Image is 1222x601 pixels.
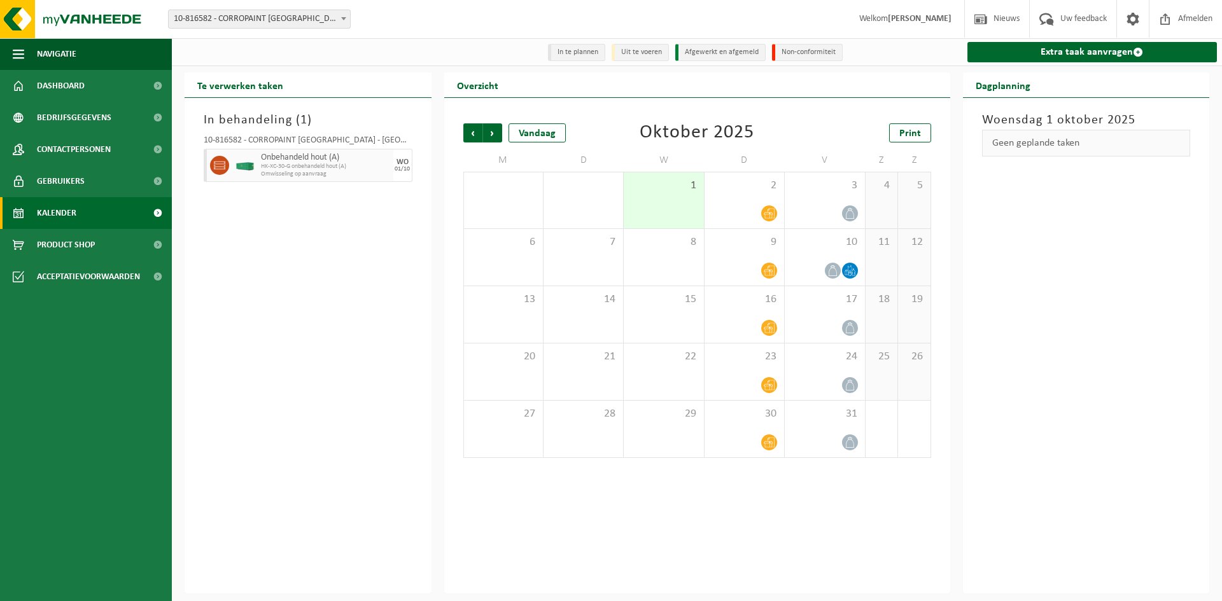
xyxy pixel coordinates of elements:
[37,261,140,293] span: Acceptatievoorwaarden
[470,407,537,421] span: 27
[397,158,409,166] div: WO
[185,73,296,97] h2: Te verwerken taken
[37,38,76,70] span: Navigatie
[261,163,390,170] span: HK-XC-30-G onbehandeld hout (A)
[791,350,858,364] span: 24
[791,293,858,307] span: 17
[37,102,111,134] span: Bedrijfsgegevens
[37,197,76,229] span: Kalender
[395,166,410,172] div: 01/10
[550,350,617,364] span: 21
[904,235,924,249] span: 12
[470,293,537,307] span: 13
[967,42,1218,62] a: Extra taak aanvragen
[889,123,931,142] a: Print
[872,235,891,249] span: 11
[630,179,697,193] span: 1
[982,130,1191,156] div: Geen geplande taken
[37,134,111,165] span: Contactpersonen
[470,350,537,364] span: 20
[37,70,85,102] span: Dashboard
[772,44,843,61] li: Non-conformiteit
[548,44,605,61] li: In te plannen
[898,149,931,172] td: Z
[612,44,669,61] li: Uit te voeren
[509,123,566,142] div: Vandaag
[963,73,1043,97] h2: Dagplanning
[888,14,952,24] strong: [PERSON_NAME]
[630,350,697,364] span: 22
[791,235,858,249] span: 10
[705,149,785,172] td: D
[204,111,412,130] h3: In behandeling ( )
[711,179,778,193] span: 2
[544,149,624,172] td: D
[204,136,412,149] div: 10-816582 - CORROPAINT [GEOGRAPHIC_DATA] - [GEOGRAPHIC_DATA]
[470,235,537,249] span: 6
[675,44,766,61] li: Afgewerkt en afgemeld
[300,114,307,127] span: 1
[630,293,697,307] span: 15
[872,293,891,307] span: 18
[550,235,617,249] span: 7
[6,573,213,601] iframe: chat widget
[235,161,255,170] img: HK-XC-30-GN-00
[785,149,865,172] td: V
[904,350,924,364] span: 26
[463,123,482,142] span: Vorige
[37,165,85,197] span: Gebruikers
[444,73,511,97] h2: Overzicht
[904,179,924,193] span: 5
[261,170,390,178] span: Omwisseling op aanvraag
[711,407,778,421] span: 30
[711,235,778,249] span: 9
[483,123,502,142] span: Volgende
[261,153,390,163] span: Onbehandeld hout (A)
[169,10,350,28] span: 10-816582 - CORROPAINT NV - ANTWERPEN
[791,407,858,421] span: 31
[168,10,351,29] span: 10-816582 - CORROPAINT NV - ANTWERPEN
[630,407,697,421] span: 29
[640,123,754,142] div: Oktober 2025
[624,149,704,172] td: W
[630,235,697,249] span: 8
[711,350,778,364] span: 23
[791,179,858,193] span: 3
[982,111,1191,130] h3: Woensdag 1 oktober 2025
[711,293,778,307] span: 16
[899,128,921,139] span: Print
[37,229,95,261] span: Product Shop
[872,350,891,364] span: 25
[866,149,898,172] td: Z
[904,293,924,307] span: 19
[872,179,891,193] span: 4
[463,149,544,172] td: M
[550,407,617,421] span: 28
[550,293,617,307] span: 14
